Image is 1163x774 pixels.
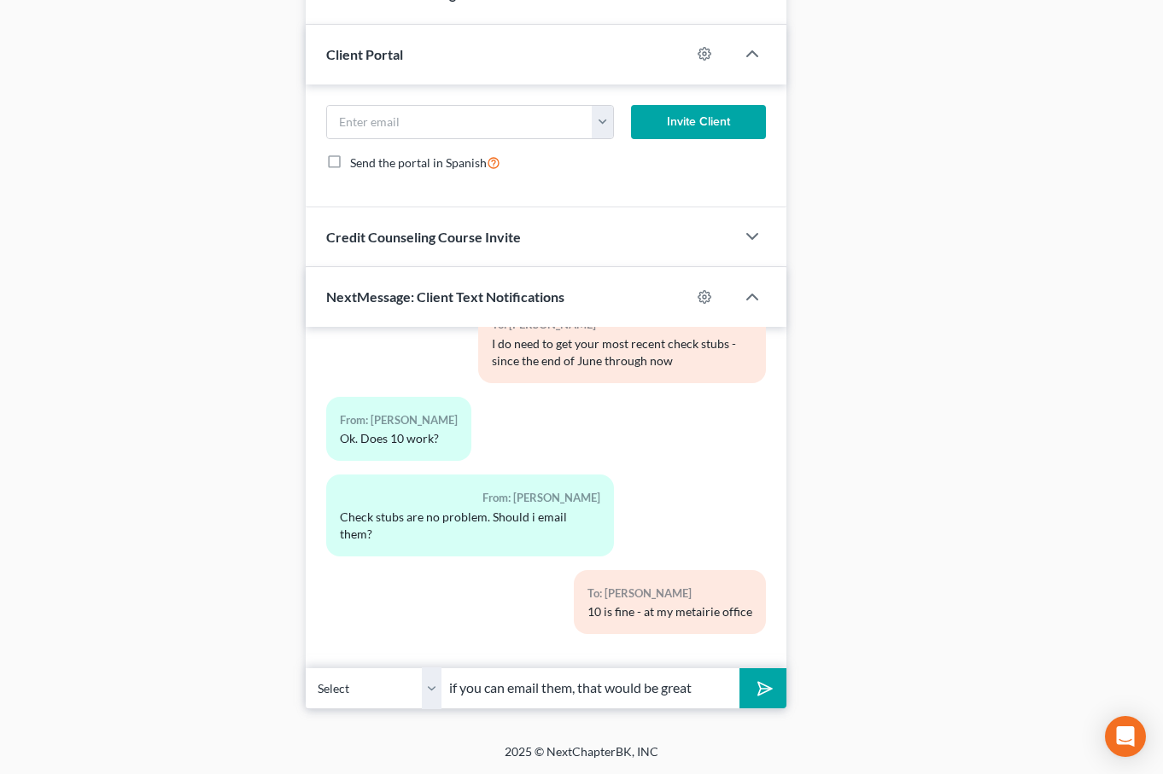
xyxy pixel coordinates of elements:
[587,603,752,620] div: 10 is fine - at my metairie office
[326,288,564,305] span: NextMessage: Client Text Notifications
[442,667,739,709] input: Say something...
[340,509,600,543] div: Check stubs are no problem. Should i email them?
[340,488,600,508] div: From: [PERSON_NAME]
[340,430,458,447] div: Ok. Does 10 work?
[95,743,1068,774] div: 2025 © NextChapterBK, INC
[326,229,521,245] span: Credit Counseling Course Invite
[631,105,767,139] button: Invite Client
[492,335,752,370] div: I do need to get your most recent check stubs - since the end of June through now
[327,106,593,138] input: Enter email
[326,46,403,62] span: Client Portal
[340,410,458,430] div: From: [PERSON_NAME]
[587,584,752,603] div: To: [PERSON_NAME]
[1105,716,1146,757] div: Open Intercom Messenger
[350,155,487,170] span: Send the portal in Spanish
